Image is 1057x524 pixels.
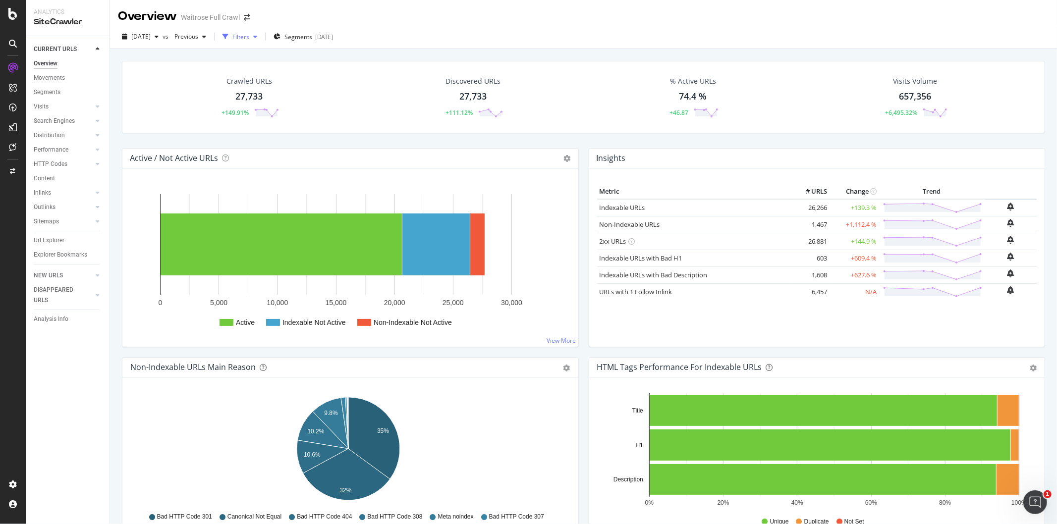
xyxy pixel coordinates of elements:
span: Meta noindex [438,513,474,521]
span: Bad HTTP Code 308 [367,513,422,521]
text: 20% [717,499,729,506]
td: +1,112.4 % [830,216,879,233]
div: Overview [34,58,57,69]
td: +144.9 % [830,233,879,250]
text: 35% [377,428,389,435]
div: arrow-right-arrow-left [244,14,250,21]
a: Content [34,173,103,184]
div: Inlinks [34,188,51,198]
div: Crawled URLs [226,76,272,86]
text: 32% [339,487,351,494]
a: HTTP Codes [34,159,93,169]
text: 25,000 [443,299,464,307]
div: Search Engines [34,116,75,126]
div: Overview [118,8,177,25]
div: Analytics [34,8,102,16]
span: Bad HTTP Code 301 [157,513,212,521]
div: DISAPPEARED URLS [34,285,84,306]
td: +627.6 % [830,266,879,283]
div: 27,733 [460,90,487,103]
span: 2025 Aug. 30th [131,32,151,41]
i: Options [564,155,571,162]
div: Analysis Info [34,314,68,324]
a: Indexable URLs with Bad Description [600,270,708,279]
div: Distribution [34,130,65,141]
div: +149.91% [222,108,249,117]
td: 26,881 [790,233,830,250]
span: vs [163,32,170,41]
a: Non-Indexable URLs [600,220,660,229]
text: Description [613,476,643,483]
h4: Insights [597,152,626,165]
a: Url Explorer [34,235,103,246]
div: Visits Volume [893,76,938,86]
text: 10,000 [267,299,288,307]
div: Content [34,173,55,184]
span: Bad HTTP Code 307 [489,513,544,521]
div: Sitemaps [34,216,59,227]
a: CURRENT URLS [34,44,93,54]
text: Non-Indexable Not Active [374,318,452,326]
a: Indexable URLs [600,203,645,212]
text: 10.6% [304,451,321,458]
a: URLs with 1 Follow Inlink [600,287,672,296]
text: 0% [645,499,654,506]
a: DISAPPEARED URLS [34,285,93,306]
a: NEW URLS [34,270,93,281]
text: Active [236,318,255,326]
a: Outlinks [34,202,93,212]
text: 15,000 [326,299,347,307]
div: +111.12% [446,108,473,117]
div: Non-Indexable URLs Main Reason [130,362,256,372]
svg: A chart. [130,393,566,508]
div: CURRENT URLS [34,44,77,54]
svg: A chart. [597,393,1033,508]
text: Indexable Not Active [282,318,346,326]
button: Filters [219,29,261,45]
div: 74.4 % [679,90,707,103]
text: 30,000 [501,299,522,307]
text: 5,000 [210,299,227,307]
div: Visits [34,102,49,112]
td: +139.3 % [830,199,879,216]
text: 80% [939,499,951,506]
div: Url Explorer [34,235,64,246]
button: Previous [170,29,210,45]
div: Discovered URLs [446,76,501,86]
div: SiteCrawler [34,16,102,28]
td: 603 [790,250,830,266]
div: bell-plus [1007,253,1014,261]
text: 40% [791,499,803,506]
div: gear [563,365,570,371]
text: 60% [865,499,877,506]
div: +6,495.32% [886,108,918,117]
a: Visits [34,102,93,112]
div: bell-plus [1007,219,1014,227]
text: H1 [635,442,643,449]
span: Segments [284,33,312,41]
a: Segments [34,87,103,98]
div: bell-plus [1007,269,1014,277]
td: 1,608 [790,266,830,283]
button: [DATE] [118,29,163,45]
a: View More [547,336,576,345]
div: bell-plus [1007,286,1014,294]
div: Filters [232,33,249,41]
div: 657,356 [899,90,932,103]
div: HTML Tags Performance for Indexable URLs [597,362,762,372]
td: 1,467 [790,216,830,233]
th: Metric [597,184,790,199]
div: [DATE] [315,33,333,41]
th: Trend [879,184,985,199]
svg: A chart. [130,184,570,339]
text: 100% [1011,499,1027,506]
th: # URLS [790,184,830,199]
td: N/A [830,283,879,300]
a: Inlinks [34,188,93,198]
a: Indexable URLs with Bad H1 [600,254,682,262]
div: 27,733 [236,90,263,103]
div: bell-plus [1007,203,1014,210]
iframe: Intercom live chat [1023,490,1047,514]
